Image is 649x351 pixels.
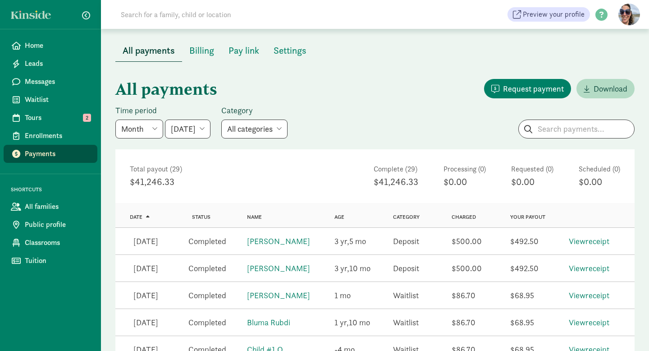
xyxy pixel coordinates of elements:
div: $86.70 [452,289,475,301]
div: $86.70 [452,316,475,328]
a: Viewreceipt [569,317,609,328]
div: [DATE] [133,262,158,274]
a: Charged [452,214,476,220]
button: All payments [115,40,182,62]
span: Pay link [229,43,259,58]
iframe: To enrich screen reader interactions, please activate Accessibility in Grammarly extension settings [604,308,649,351]
a: Messages [4,73,97,91]
span: 3 [334,236,349,246]
a: Tours 2 [4,109,97,127]
a: Classrooms [4,234,97,252]
div: Deposit [393,235,419,247]
a: Status [192,214,210,220]
button: Pay link [221,40,266,61]
a: [PERSON_NAME] [247,290,310,300]
div: $500.00 [452,262,482,274]
span: Home [25,40,90,51]
div: $41,246.33 [374,175,418,189]
div: Chat Widget [604,308,649,351]
span: Enrollments [25,130,90,141]
a: Payments [4,145,97,163]
div: $0.00 [579,175,620,189]
div: [DATE] [133,289,158,301]
a: Name [247,214,262,220]
label: Category [221,105,288,116]
span: Settings [274,43,306,58]
div: $492.50 [510,235,539,247]
button: Settings [266,40,314,61]
div: $0.00 [443,175,486,189]
a: Home [4,37,97,55]
span: Tours [25,112,90,123]
span: Classrooms [25,237,90,248]
a: Age [334,214,344,220]
div: [DATE] [133,235,158,247]
a: Date [130,214,150,220]
a: Download [576,79,635,98]
span: Completed [188,263,226,273]
a: Waitlist [4,91,97,109]
a: All payments [115,46,182,56]
a: Public profile [4,216,97,234]
div: $0.00 [511,175,553,189]
a: Pay link [221,46,266,56]
a: Your payout [510,214,545,220]
div: $68.95 [510,289,534,301]
a: [PERSON_NAME] [247,263,310,273]
span: 1 [334,317,349,328]
a: Viewreceipt [569,236,609,246]
div: Waitlist [393,289,419,301]
h1: All payments [115,73,373,105]
span: Completed [188,317,226,328]
span: Public profile [25,219,90,230]
span: 2 [83,114,91,122]
span: Leads [25,58,90,69]
label: Time period [115,105,210,116]
span: Download [594,83,627,95]
span: Tuition [25,255,90,266]
div: Waitlist [393,316,419,328]
span: Request payment [503,83,564,95]
span: 10 [349,263,370,273]
a: All families [4,198,97,216]
input: Search for a family, child or location [115,5,368,23]
a: Settings [266,46,314,56]
div: $500.00 [452,235,482,247]
span: Messages [25,76,90,87]
div: $492.50 [510,262,539,274]
a: Billing [182,46,221,56]
div: Requested (0) [511,164,553,175]
span: Completed [188,236,226,246]
span: Preview your profile [523,9,585,20]
a: Bluma Rubdi [247,317,290,328]
div: Total payout (29) [130,164,348,175]
span: 1 [334,290,351,300]
span: 5 [349,236,366,246]
a: Enrollments [4,127,97,145]
div: [DATE] [133,316,158,328]
a: Leads [4,55,97,73]
div: Deposit [393,262,419,274]
span: Waitlist [25,94,90,105]
div: $41,246.33 [130,175,348,189]
a: Tuition [4,252,97,270]
button: Billing [182,40,221,61]
a: Category [393,214,420,220]
span: 10 [349,317,370,328]
span: All payments [123,43,175,58]
span: Billing [189,43,214,58]
span: Completed [188,290,226,300]
a: [PERSON_NAME] [247,236,310,246]
div: Complete (29) [374,164,418,175]
input: Search payments... [519,120,634,138]
a: Viewreceipt [569,263,609,273]
div: Processing (0) [443,164,486,175]
a: Preview your profile [507,7,590,22]
div: $68.95 [510,316,534,328]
